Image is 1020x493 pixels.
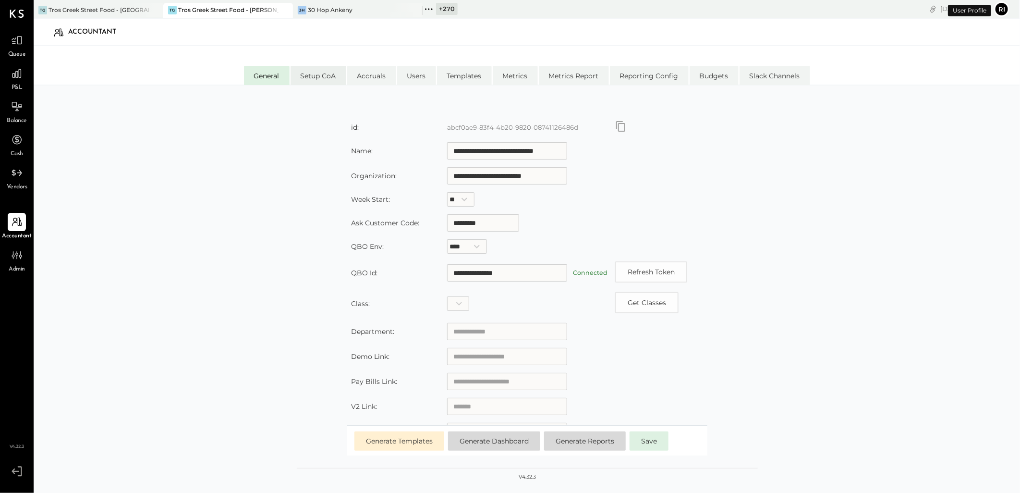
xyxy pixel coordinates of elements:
[610,66,689,85] li: Reporting Config
[49,6,149,14] div: Tros Greek Street Food - [GEOGRAPHIC_DATA]
[740,66,810,85] li: Slack Channels
[519,473,536,481] div: v 4.32.3
[351,242,384,251] label: QBO Env:
[448,431,540,451] button: Generate Dashboard
[436,3,458,15] div: + 270
[447,123,578,131] label: abcf0ae9-83f4-4b20-9820-08741126486d
[298,6,306,14] div: 3H
[460,437,529,445] span: Generate Dashboard
[38,6,47,14] div: TG
[366,437,433,445] span: Generate Templates
[615,261,687,283] button: Refresh Token
[351,147,373,155] label: Name:
[9,265,25,274] span: Admin
[928,4,938,14] div: copy link
[0,31,33,59] a: Queue
[291,66,346,85] li: Setup CoA
[351,402,377,411] label: V2 Link:
[940,4,992,13] div: [DATE]
[351,172,397,180] label: Organization:
[615,121,627,132] button: Copy id
[690,66,739,85] li: Budgets
[437,66,492,85] li: Templates
[7,117,27,125] span: Balance
[539,66,609,85] li: Metrics Report
[351,352,389,361] label: Demo Link:
[615,292,679,313] button: Copy id
[354,431,444,451] button: Generate Templates
[8,50,26,59] span: Queue
[7,183,27,192] span: Vendors
[544,431,626,451] button: Generate Reports
[0,213,33,241] a: Accountant
[0,164,33,192] a: Vendors
[493,66,538,85] li: Metrics
[11,150,23,159] span: Cash
[0,246,33,274] a: Admin
[641,437,657,445] span: Save
[351,269,377,277] label: QBO Id:
[351,123,359,132] label: id:
[2,232,32,241] span: Accountant
[347,66,396,85] li: Accruals
[0,131,33,159] a: Cash
[0,98,33,125] a: Balance
[556,437,614,445] span: Generate Reports
[68,25,126,40] div: Accountant
[573,269,607,276] label: Connected
[948,5,991,16] div: User Profile
[244,66,290,85] li: General
[351,299,370,308] label: Class:
[994,1,1009,17] button: Ri
[630,431,668,451] button: Save
[351,377,397,386] label: Pay Bills Link:
[351,327,394,336] label: Department:
[308,6,352,14] div: 30 Hop Ankeny
[351,195,390,204] label: Week Start:
[0,64,33,92] a: P&L
[397,66,436,85] li: Users
[168,6,177,14] div: TG
[351,219,419,227] label: Ask Customer Code:
[12,84,23,92] span: P&L
[178,6,279,14] div: Tros Greek Street Food - [PERSON_NAME]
